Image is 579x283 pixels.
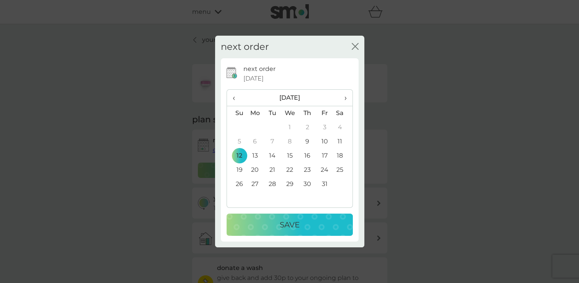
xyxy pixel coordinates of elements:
td: 13 [246,149,264,163]
td: 5 [227,135,246,149]
td: 11 [333,135,352,149]
td: 6 [246,135,264,149]
th: [DATE] [246,90,333,106]
td: 20 [246,163,264,177]
h2: next order [221,41,269,53]
button: close [352,43,359,51]
td: 14 [264,149,281,163]
th: Mo [246,106,264,120]
td: 9 [298,135,316,149]
td: 8 [281,135,298,149]
td: 1 [281,120,298,135]
td: 15 [281,149,298,163]
button: Save [227,214,353,236]
th: Th [298,106,316,120]
td: 17 [316,149,333,163]
td: 4 [333,120,352,135]
td: 21 [264,163,281,177]
td: 26 [227,177,246,191]
span: › [339,90,346,106]
td: 23 [298,163,316,177]
th: Su [227,106,246,120]
th: Tu [264,106,281,120]
th: Sa [333,106,352,120]
td: 19 [227,163,246,177]
td: 7 [264,135,281,149]
td: 12 [227,149,246,163]
th: Fr [316,106,333,120]
td: 24 [316,163,333,177]
td: 22 [281,163,298,177]
p: next order [243,64,276,74]
td: 10 [316,135,333,149]
span: [DATE] [243,74,264,84]
td: 18 [333,149,352,163]
td: 27 [246,177,264,191]
td: 25 [333,163,352,177]
td: 30 [298,177,316,191]
p: Save [280,219,300,231]
td: 28 [264,177,281,191]
td: 2 [298,120,316,135]
td: 29 [281,177,298,191]
th: We [281,106,298,120]
td: 3 [316,120,333,135]
td: 31 [316,177,333,191]
span: ‹ [233,90,241,106]
td: 16 [298,149,316,163]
